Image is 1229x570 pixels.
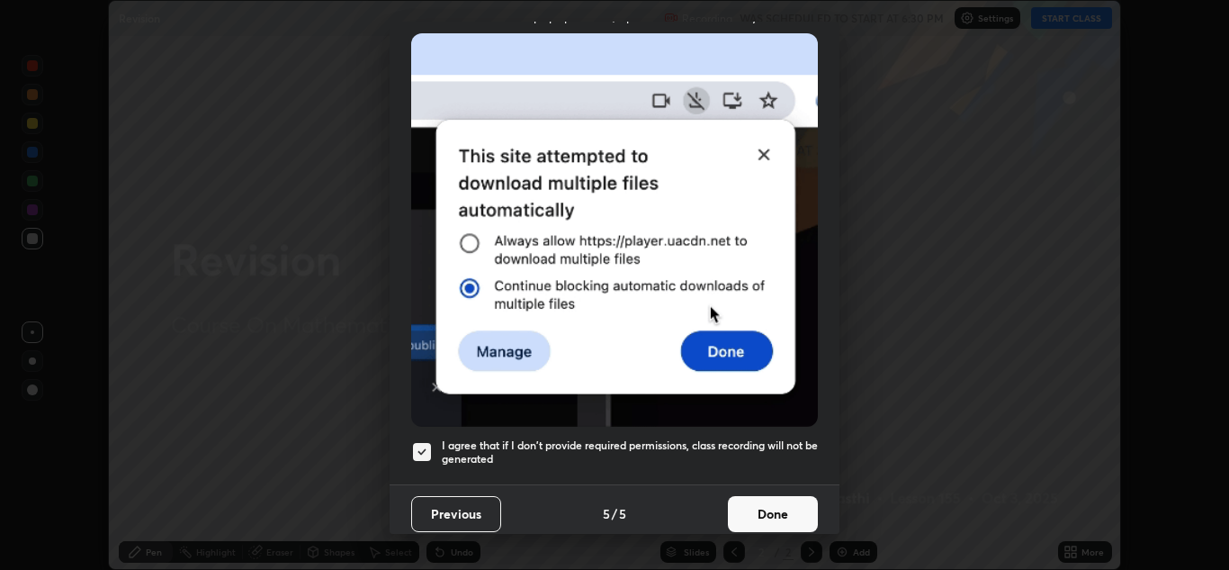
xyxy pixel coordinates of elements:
button: Done [728,496,818,532]
h4: 5 [619,504,626,523]
h4: / [612,504,617,523]
button: Previous [411,496,501,532]
h5: I agree that if I don't provide required permissions, class recording will not be generated [442,439,818,466]
h4: 5 [603,504,610,523]
img: downloads-permission-blocked.gif [411,33,818,427]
